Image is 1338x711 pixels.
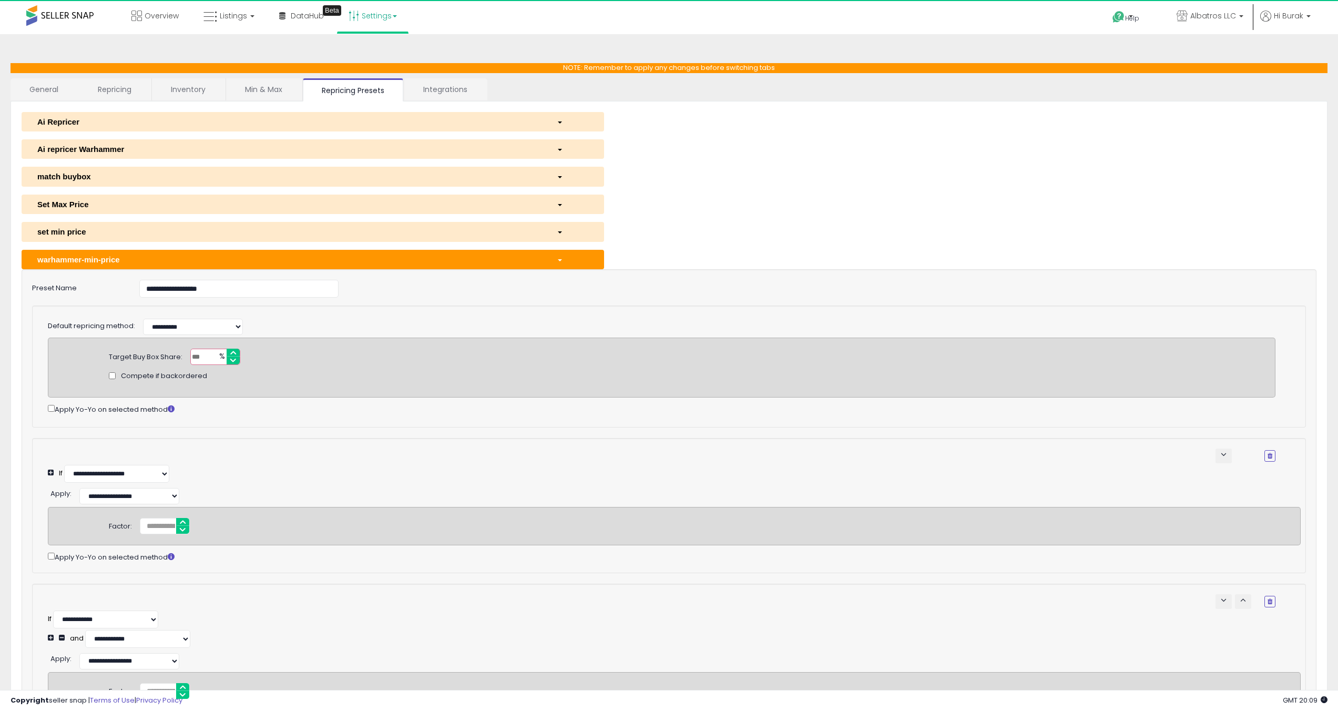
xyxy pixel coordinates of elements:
[11,63,1327,73] p: NOTE: Remember to apply any changes before switching tabs
[11,78,78,100] a: General
[145,11,179,21] span: Overview
[1238,595,1248,605] span: keyboard_arrow_up
[109,349,182,362] div: Target Buy Box Share:
[11,695,49,705] strong: Copyright
[29,171,549,182] div: match buybox
[22,222,604,241] button: set min price
[50,651,72,664] div: :
[1268,453,1272,459] i: Remove Condition
[24,280,131,293] label: Preset Name
[291,11,324,21] span: DataHub
[404,78,486,100] a: Integrations
[136,695,182,705] a: Privacy Policy
[48,551,1301,563] div: Apply Yo-Yo on selected method
[1190,11,1236,21] span: Albatros LLC
[79,78,150,100] a: Repricing
[1104,3,1160,34] a: Help
[1235,594,1251,609] button: keyboard_arrow_up
[1112,11,1125,24] i: Get Help
[1260,11,1311,34] a: Hi Burak
[29,144,549,155] div: Ai repricer Warhammer
[121,371,207,381] span: Compete if backordered
[303,78,403,101] a: Repricing Presets
[323,5,341,16] div: Tooltip anchor
[11,696,182,706] div: seller snap | |
[29,226,549,237] div: set min price
[109,683,132,697] div: Factor:
[22,250,604,269] button: warhammer-min-price
[90,695,135,705] a: Terms of Use
[109,518,132,532] div: Factor:
[152,78,224,100] a: Inventory
[22,112,604,131] button: Ai Repricer
[29,254,549,265] div: warhammer-min-price
[1274,11,1303,21] span: Hi Burak
[48,403,1275,415] div: Apply Yo-Yo on selected method
[29,199,549,210] div: Set Max Price
[1125,14,1139,23] span: Help
[226,78,301,100] a: Min & Max
[1219,595,1229,605] span: keyboard_arrow_down
[213,349,230,365] span: %
[1216,449,1232,463] button: keyboard_arrow_down
[50,654,70,664] span: Apply
[22,195,604,214] button: Set Max Price
[1216,594,1232,609] button: keyboard_arrow_down
[1219,450,1229,460] span: keyboard_arrow_down
[50,489,70,499] span: Apply
[50,485,72,499] div: :
[29,116,549,127] div: Ai Repricer
[1268,598,1272,605] i: Remove Condition
[22,139,604,159] button: Ai repricer Warhammer
[48,321,135,331] label: Default repricing method:
[22,167,604,186] button: match buybox
[220,11,247,21] span: Listings
[1283,695,1327,705] span: 2025-09-15 20:09 GMT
